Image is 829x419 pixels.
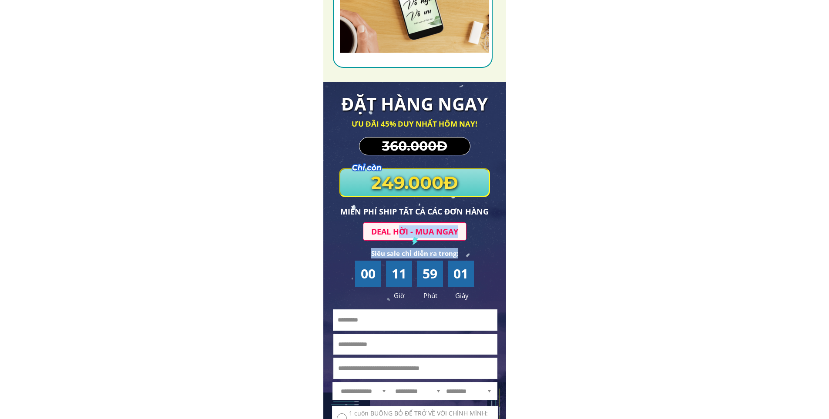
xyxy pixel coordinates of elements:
h3: Giây [454,290,470,301]
h3: Giờ [391,290,407,301]
h3: Phút [423,290,439,301]
h3: ƯU ĐÃI 45% DUY NHẤT HÔM NAY! [326,118,503,130]
h3: Deal hời - mua ngay [368,225,462,238]
h3: ĐẶT HÀNG NGAY [341,90,488,118]
h3: 249.000Đ [341,169,488,197]
h3: 360.000Đ [377,136,453,157]
h3: MIỄN PHÍ SHIP TẤT CẢ CÁC ĐƠN HÀNG [329,205,501,218]
h3: Siêu sale chỉ diễn ra trong: [369,248,460,258]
